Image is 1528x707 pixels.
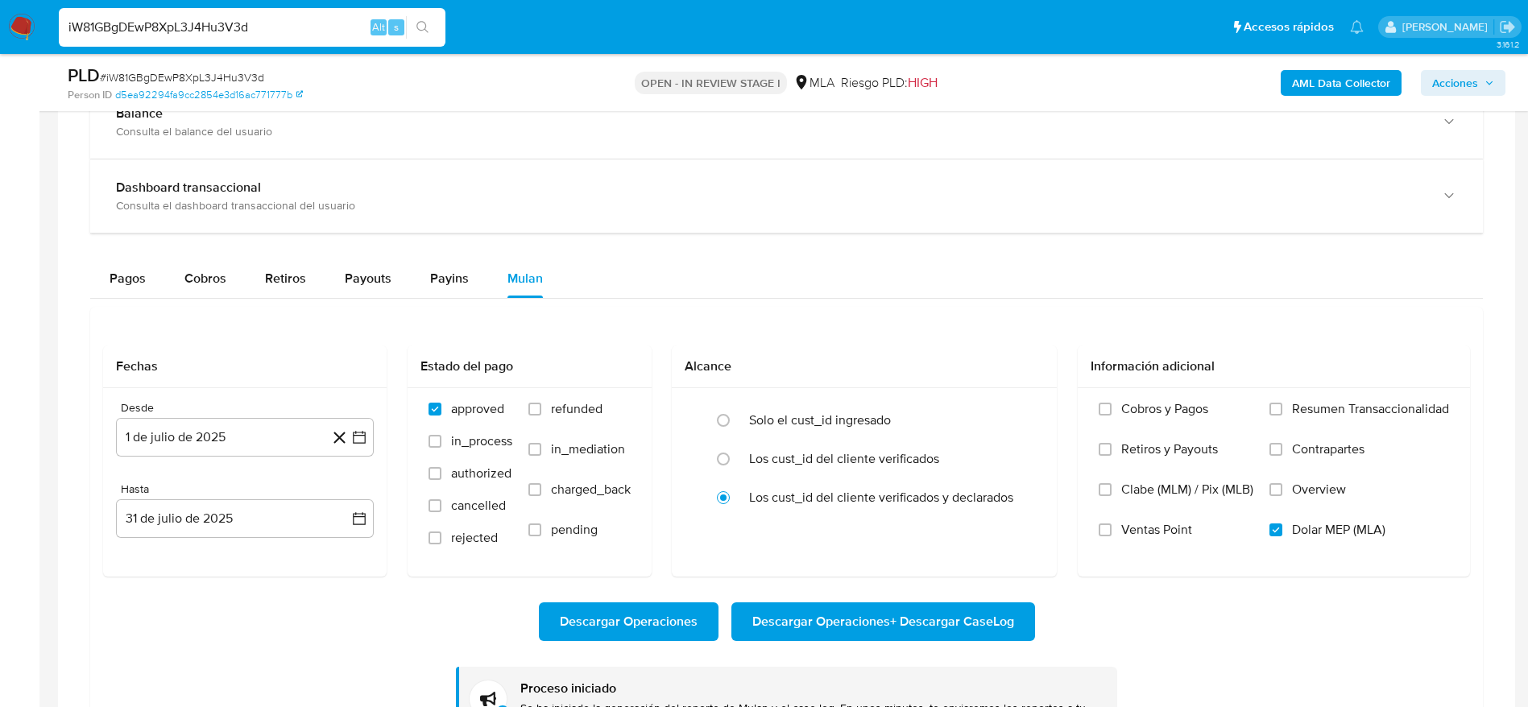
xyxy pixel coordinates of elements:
button: Acciones [1421,70,1505,96]
span: Riesgo PLD: [841,74,938,92]
span: # iW81GBgDEwP8XpL3J4Hu3V3d [100,69,264,85]
span: Alt [372,19,385,35]
a: d5ea92294fa9cc2854e3d16ac771777b [115,88,303,102]
span: 3.161.2 [1497,38,1520,51]
span: Acciones [1432,70,1478,96]
p: elaine.mcfarlane@mercadolibre.com [1402,19,1493,35]
span: Accesos rápidos [1244,19,1334,35]
button: AML Data Collector [1281,70,1402,96]
b: AML Data Collector [1292,70,1390,96]
p: OPEN - IN REVIEW STAGE I [635,72,787,94]
b: Person ID [68,88,112,102]
div: MLA [793,74,834,92]
button: search-icon [406,16,439,39]
input: Buscar usuario o caso... [59,17,445,38]
a: Notificaciones [1350,20,1364,34]
a: Salir [1499,19,1516,35]
span: s [394,19,399,35]
span: HIGH [908,73,938,92]
b: PLD [68,62,100,88]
